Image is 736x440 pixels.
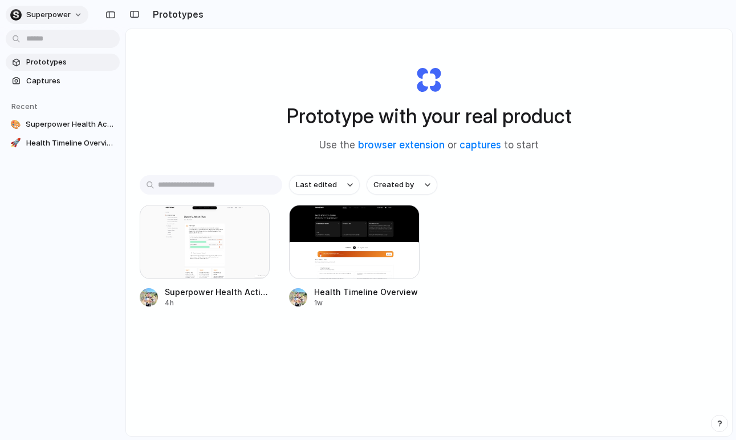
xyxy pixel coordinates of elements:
button: Last edited [289,175,360,195]
span: Last edited [296,179,337,191]
span: Superpower Health Action Plan: Key Insights & Recommendations [26,119,115,130]
a: 🚀Health Timeline Overview [6,135,120,152]
a: 🎨Superpower Health Action Plan: Key Insights & Recommendations [6,116,120,133]
a: captures [460,139,501,151]
span: superpower [26,9,71,21]
a: Captures [6,72,120,90]
span: Superpower Health Action Plan: Key Insights & Recommendations [165,286,270,298]
span: Use the or to start [319,138,539,153]
a: Health Timeline OverviewHealth Timeline Overview1w [289,205,419,308]
span: Captures [26,75,115,87]
a: Superpower Health Action Plan: Key Insights & RecommendationsSuperpower Health Action Plan: Key I... [140,205,270,308]
span: Recent [11,102,38,111]
span: Prototypes [26,56,115,68]
span: Health Timeline Overview [26,138,115,149]
div: 1w [314,298,419,308]
span: Health Timeline Overview [314,286,419,298]
div: 🎨 [10,119,21,130]
button: Created by [367,175,437,195]
span: Created by [373,179,414,191]
div: 4h [165,298,270,308]
h1: Prototype with your real product [287,101,572,131]
h2: Prototypes [148,7,204,21]
a: browser extension [358,139,445,151]
button: superpower [6,6,88,24]
a: Prototypes [6,54,120,71]
div: 🚀 [10,138,22,149]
